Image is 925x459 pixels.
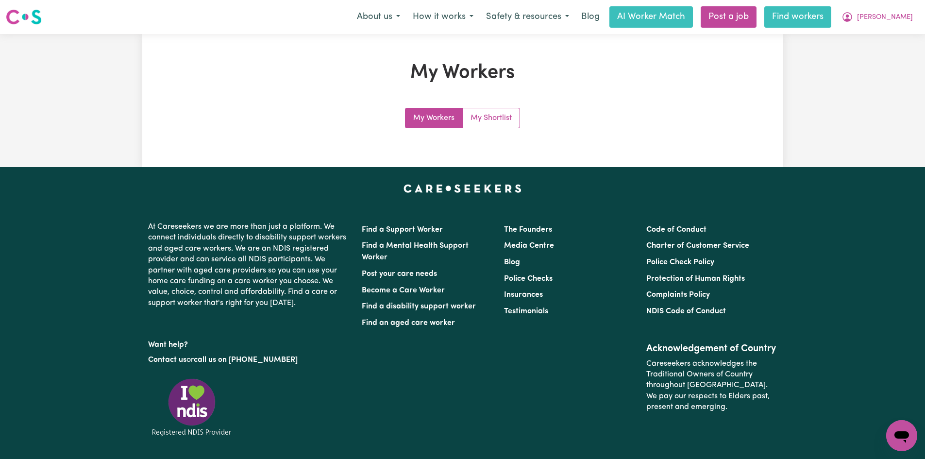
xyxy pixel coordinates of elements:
[480,7,575,27] button: Safety & resources
[504,226,552,234] a: The Founders
[646,291,710,299] a: Complaints Policy
[194,356,298,364] a: call us on [PHONE_NUMBER]
[148,336,350,350] p: Want help?
[406,7,480,27] button: How it works
[646,307,726,315] a: NDIS Code of Conduct
[362,242,469,261] a: Find a Mental Health Support Worker
[575,6,605,28] a: Blog
[405,108,463,128] a: My Workers
[362,303,476,310] a: Find a disability support worker
[701,6,757,28] a: Post a job
[646,275,745,283] a: Protection of Human Rights
[148,356,186,364] a: Contact us
[148,218,350,312] p: At Careseekers we are more than just a platform. We connect individuals directly to disability su...
[835,7,919,27] button: My Account
[609,6,693,28] a: AI Worker Match
[255,61,671,85] h1: My Workers
[504,242,554,250] a: Media Centre
[646,226,706,234] a: Code of Conduct
[646,242,749,250] a: Charter of Customer Service
[886,420,917,451] iframe: Button to launch messaging window
[6,6,42,28] a: Careseekers logo
[463,108,520,128] a: My Shortlist
[504,307,548,315] a: Testimonials
[504,291,543,299] a: Insurances
[646,355,777,417] p: Careseekers acknowledges the Traditional Owners of Country throughout [GEOGRAPHIC_DATA]. We pay o...
[362,270,437,278] a: Post your care needs
[148,351,350,369] p: or
[362,319,455,327] a: Find an aged care worker
[504,258,520,266] a: Blog
[362,287,445,294] a: Become a Care Worker
[857,12,913,23] span: [PERSON_NAME]
[6,8,42,26] img: Careseekers logo
[764,6,831,28] a: Find workers
[351,7,406,27] button: About us
[404,185,521,192] a: Careseekers home page
[148,377,235,438] img: Registered NDIS provider
[362,226,443,234] a: Find a Support Worker
[504,275,553,283] a: Police Checks
[646,258,714,266] a: Police Check Policy
[646,343,777,355] h2: Acknowledgement of Country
